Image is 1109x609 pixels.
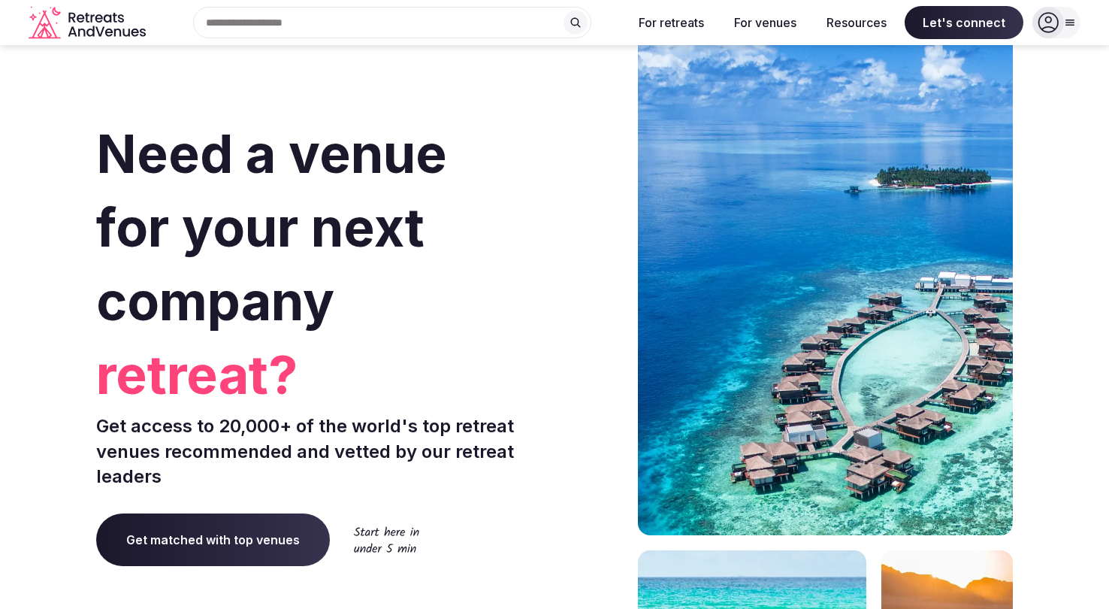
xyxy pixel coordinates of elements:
button: For retreats [627,6,716,39]
a: Get matched with top venues [96,514,330,566]
svg: Retreats and Venues company logo [29,6,149,40]
button: Resources [814,6,899,39]
span: retreat? [96,338,548,412]
button: For venues [722,6,808,39]
a: Visit the homepage [29,6,149,40]
span: Need a venue for your next company [96,122,447,333]
p: Get access to 20,000+ of the world's top retreat venues recommended and vetted by our retreat lea... [96,414,548,489]
span: Let's connect [905,6,1023,39]
img: Start here in under 5 min [354,526,419,553]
